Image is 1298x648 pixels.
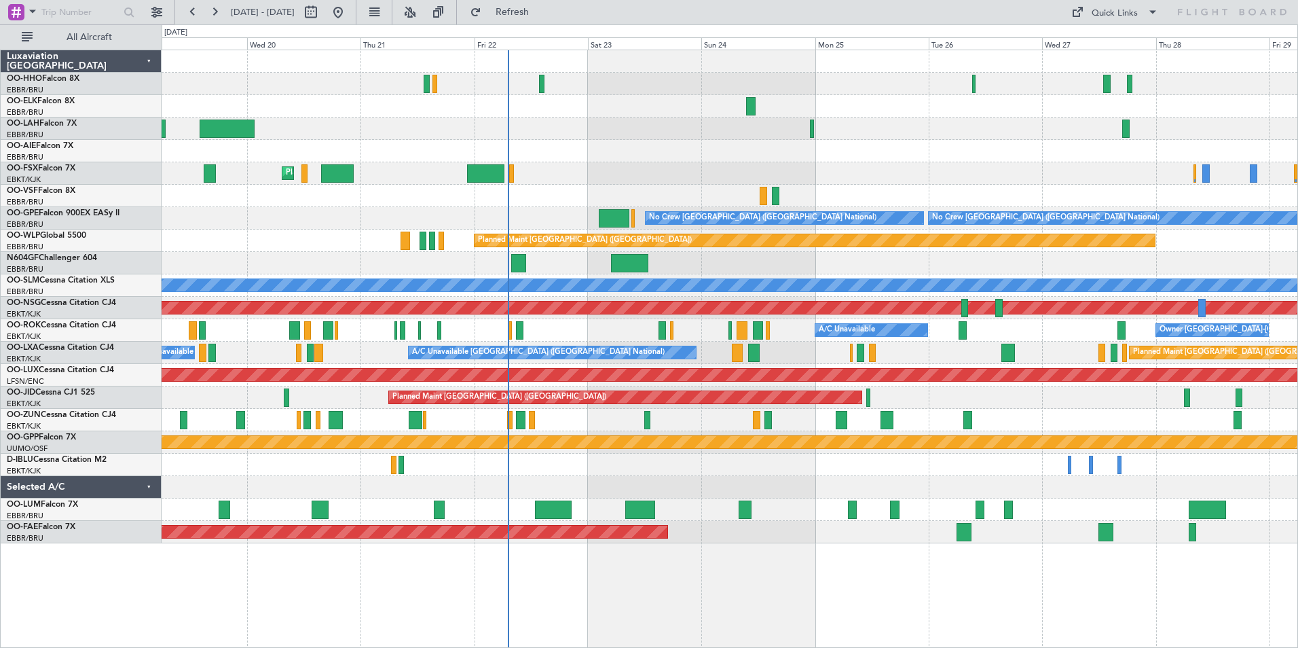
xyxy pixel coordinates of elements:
a: EBKT/KJK [7,309,41,319]
a: EBBR/BRU [7,533,43,543]
span: OO-FSX [7,164,38,173]
span: OO-ROK [7,321,41,329]
div: A/C Unavailable [GEOGRAPHIC_DATA] ([GEOGRAPHIC_DATA] National) [412,342,665,363]
button: All Aircraft [15,26,147,48]
span: OO-LUX [7,366,39,374]
a: D-IBLUCessna Citation M2 [7,456,107,464]
a: EBBR/BRU [7,197,43,207]
a: OO-SLMCessna Citation XLS [7,276,115,285]
span: OO-JID [7,389,35,397]
span: OO-ZUN [7,411,41,419]
a: EBBR/BRU [7,264,43,274]
a: OO-JIDCessna CJ1 525 [7,389,95,397]
button: Refresh [464,1,545,23]
span: Refresh [484,7,541,17]
span: [DATE] - [DATE] [231,6,295,18]
a: EBBR/BRU [7,287,43,297]
a: OO-LAHFalcon 7X [7,120,77,128]
div: Planned Maint Kortrijk-[GEOGRAPHIC_DATA] [286,163,444,183]
div: Thu 28 [1156,37,1269,50]
div: [DATE] [164,27,187,39]
div: No Crew [GEOGRAPHIC_DATA] ([GEOGRAPHIC_DATA] National) [932,208,1160,228]
div: Tue 26 [929,37,1042,50]
a: LFSN/ENC [7,376,44,386]
div: Mon 25 [815,37,929,50]
a: EBBR/BRU [7,242,43,252]
span: OO-LAH [7,120,39,128]
div: Fri 22 [475,37,588,50]
div: Wed 20 [247,37,360,50]
span: OO-WLP [7,232,40,240]
a: UUMO/OSF [7,444,48,454]
a: EBKT/KJK [7,399,41,409]
span: OO-GPP [7,433,39,442]
span: OO-ELK [7,97,37,105]
a: OO-LUMFalcon 7X [7,501,78,509]
a: EBBR/BRU [7,130,43,140]
a: EBKT/KJK [7,466,41,476]
a: OO-VSFFalcon 8X [7,187,75,195]
div: No Crew [GEOGRAPHIC_DATA] ([GEOGRAPHIC_DATA] National) [649,208,876,228]
a: EBKT/KJK [7,175,41,185]
div: Sat 23 [588,37,701,50]
a: OO-ROKCessna Citation CJ4 [7,321,116,329]
a: OO-FAEFalcon 7X [7,523,75,531]
a: OO-AIEFalcon 7X [7,142,73,150]
a: EBBR/BRU [7,107,43,118]
a: N604GFChallenger 604 [7,254,97,262]
span: D-IBLU [7,456,33,464]
div: Quick Links [1092,7,1138,20]
span: OO-FAE [7,523,38,531]
div: A/C Unavailable [819,320,875,340]
a: OO-HHOFalcon 8X [7,75,79,83]
a: EBKT/KJK [7,331,41,342]
a: EBKT/KJK [7,421,41,431]
span: N604GF [7,254,39,262]
a: EBBR/BRU [7,511,43,521]
span: OO-VSF [7,187,38,195]
a: EBBR/BRU [7,219,43,230]
a: OO-ZUNCessna Citation CJ4 [7,411,116,419]
a: OO-NSGCessna Citation CJ4 [7,299,116,307]
input: Trip Number [41,2,119,22]
div: Sun 24 [701,37,815,50]
span: OO-AIE [7,142,36,150]
a: EBKT/KJK [7,354,41,364]
div: Tue 19 [134,37,247,50]
span: OO-HHO [7,75,42,83]
span: OO-NSG [7,299,41,307]
a: EBBR/BRU [7,152,43,162]
span: OO-LXA [7,344,39,352]
a: OO-GPEFalcon 900EX EASy II [7,209,119,217]
a: OO-LXACessna Citation CJ4 [7,344,114,352]
button: Quick Links [1064,1,1165,23]
span: All Aircraft [35,33,143,42]
a: OO-FSXFalcon 7X [7,164,75,173]
a: OO-ELKFalcon 8X [7,97,75,105]
div: Planned Maint [GEOGRAPHIC_DATA] ([GEOGRAPHIC_DATA]) [478,230,692,251]
a: OO-GPPFalcon 7X [7,433,76,442]
div: Planned Maint [GEOGRAPHIC_DATA] ([GEOGRAPHIC_DATA]) [392,387,606,408]
span: OO-LUM [7,501,41,509]
span: OO-SLM [7,276,39,285]
span: OO-GPE [7,209,39,217]
a: OO-LUXCessna Citation CJ4 [7,366,114,374]
div: Wed 27 [1042,37,1155,50]
a: OO-WLPGlobal 5500 [7,232,86,240]
a: EBBR/BRU [7,85,43,95]
div: Thu 21 [360,37,474,50]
